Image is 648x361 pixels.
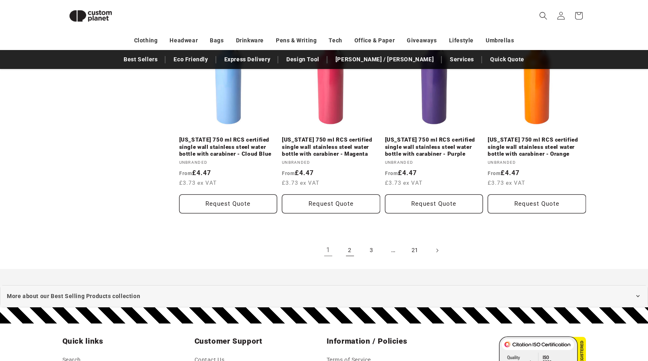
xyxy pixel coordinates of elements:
a: Bags [210,33,224,48]
a: [US_STATE] 750 ml RCS certified single wall stainless steel water bottle with carabiner - Purple [385,136,483,158]
h2: Customer Support [195,336,322,346]
a: Page 1 [319,242,337,259]
h2: Quick links [62,336,190,346]
a: Headwear [170,33,198,48]
a: Umbrellas [486,33,514,48]
span: More about our Best Selling Products collection [7,291,140,301]
iframe: Chat Widget [510,274,648,361]
a: Quick Quote [486,52,528,67]
a: Clothing [134,33,158,48]
a: [PERSON_NAME] / [PERSON_NAME] [331,52,438,67]
a: Drinkware [236,33,264,48]
summary: Search [534,7,552,25]
a: Tech [329,33,342,48]
button: Request Quote [282,194,380,213]
img: Custom Planet [62,3,119,29]
a: Services [446,52,478,67]
button: Request Quote [385,194,483,213]
a: Next page [428,242,446,259]
button: Request Quote [488,194,586,213]
a: Express Delivery [220,52,275,67]
a: Eco Friendly [170,52,212,67]
a: Giveaways [407,33,437,48]
a: [US_STATE] 750 ml RCS certified single wall stainless steel water bottle with carabiner - Orange [488,136,586,158]
a: Page 21 [406,242,424,259]
a: Page 2 [341,242,359,259]
nav: Pagination [179,242,586,259]
a: Office & Paper [354,33,395,48]
a: [US_STATE] 750 ml RCS certified single wall stainless steel water bottle with carabiner - Magenta [282,136,380,158]
a: Page 3 [363,242,381,259]
span: … [385,242,402,259]
h2: Information / Policies [327,336,454,346]
button: Request Quote [179,194,277,213]
a: Design Tool [282,52,323,67]
a: [US_STATE] 750 ml RCS certified single wall stainless steel water bottle with carabiner - Cloud Blue [179,136,277,158]
a: Lifestyle [449,33,474,48]
a: Best Sellers [120,52,161,67]
a: Pens & Writing [276,33,317,48]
